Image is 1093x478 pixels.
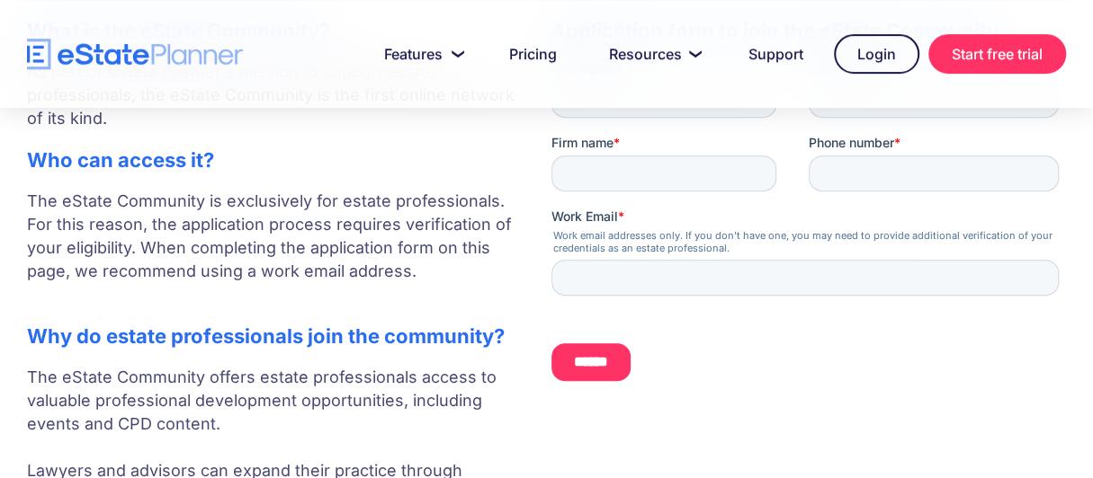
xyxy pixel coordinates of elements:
[363,36,479,72] a: Features
[27,148,515,172] h2: Who can access it?
[727,36,825,72] a: Support
[587,36,718,72] a: Resources
[27,190,515,306] p: The eState Community is exclusively for estate professionals. For this reason, the application pr...
[27,39,243,70] a: home
[834,34,919,74] a: Login
[488,36,578,72] a: Pricing
[928,34,1066,74] a: Start free trial
[27,324,515,348] h2: Why do estate professionals join the community?
[551,60,1066,394] iframe: Form 0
